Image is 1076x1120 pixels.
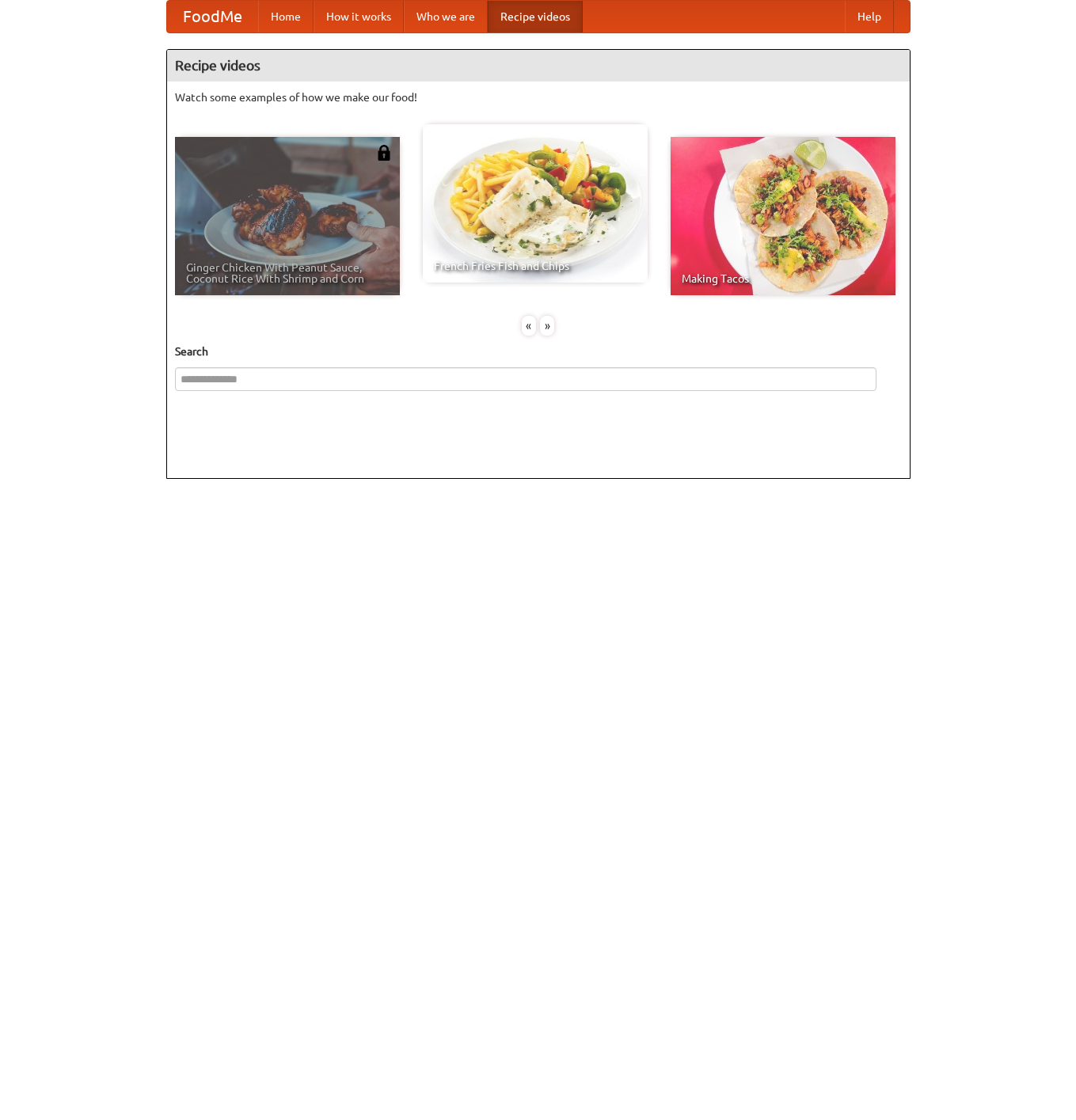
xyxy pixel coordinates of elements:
[434,260,637,271] span: French Fries Fish and Chips
[540,316,554,336] div: »
[167,50,910,82] h4: Recipe videos
[404,1,488,32] a: Who we are
[488,1,583,32] a: Recipe videos
[682,273,884,284] span: Making Tacos
[175,344,902,359] h5: Search
[167,1,258,32] a: FoodMe
[314,1,404,32] a: How it works
[175,89,902,105] p: Watch some examples of how we make our food!
[376,145,392,161] img: 483408.png
[423,124,648,283] a: French Fries Fish and Chips
[845,1,894,32] a: Help
[258,1,314,32] a: Home
[671,137,895,295] a: Making Tacos
[522,316,536,336] div: «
